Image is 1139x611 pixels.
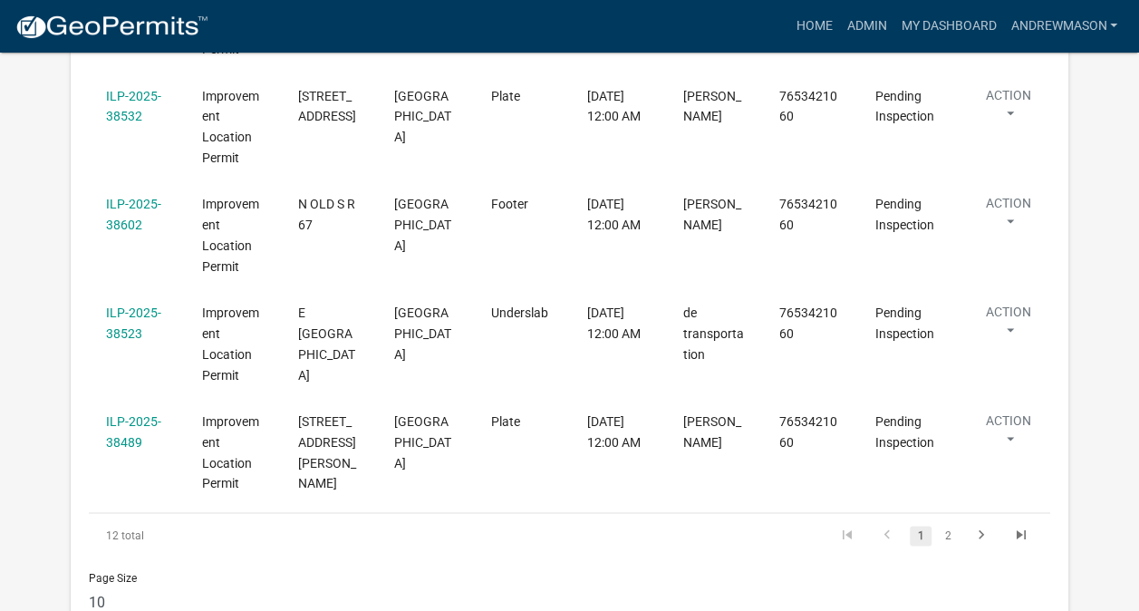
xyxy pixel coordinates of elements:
[587,414,641,450] span: 10/09/2025, 12:00 AM
[298,89,356,124] span: 7095 BEECH GROVE RD
[394,305,451,362] span: MOORESVILLE
[490,414,519,429] span: Plate
[683,89,741,124] span: John
[971,86,1046,131] button: Action
[298,197,355,232] span: N OLD S R 67
[394,197,451,253] span: MOORESVILLE
[490,89,519,103] span: Plate
[490,305,547,320] span: Underslab
[587,89,641,124] span: 10/09/2025, 12:00 AM
[971,412,1046,457] button: Action
[893,9,1003,44] a: My Dashboard
[106,414,161,450] a: ILP-2025-38489
[875,305,934,341] span: Pending Inspection
[788,9,839,44] a: Home
[964,526,999,546] a: go to next page
[839,9,893,44] a: Admin
[202,414,259,490] span: Improvement Location Permit
[971,194,1046,239] button: Action
[587,305,641,341] span: 10/09/2025, 12:00 AM
[106,305,161,341] a: ILP-2025-38523
[907,520,934,551] li: page 1
[202,89,259,165] span: Improvement Location Permit
[779,89,837,124] span: 7653421060
[1003,9,1125,44] a: AndrewMason
[830,526,864,546] a: go to first page
[1004,526,1038,546] a: go to last page
[875,197,934,232] span: Pending Inspection
[934,520,961,551] li: page 2
[683,305,744,362] span: de transportation
[875,89,934,124] span: Pending Inspection
[587,197,641,232] span: 10/09/2025, 12:00 AM
[202,305,259,382] span: Improvement Location Permit
[937,526,959,546] a: 2
[779,414,837,450] span: 7653421060
[394,89,451,145] span: MARTINSVILLE
[298,414,356,490] span: 3735 MAGGIE LN
[870,526,904,546] a: go to previous page
[298,305,355,382] span: E SPRING LAKE RD
[106,197,161,232] a: ILP-2025-38602
[910,526,931,546] a: 1
[779,305,837,341] span: 7653421060
[394,414,451,470] span: MARTINSVILLE
[89,513,278,558] div: 12 total
[779,197,837,232] span: 7653421060
[106,89,161,124] a: ILP-2025-38532
[971,303,1046,348] button: Action
[202,197,259,273] span: Improvement Location Permit
[683,414,741,450] span: Mallorey Lundy
[490,197,527,211] span: Footer
[683,197,741,232] span: Dennis Roger Szalay
[875,414,934,450] span: Pending Inspection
